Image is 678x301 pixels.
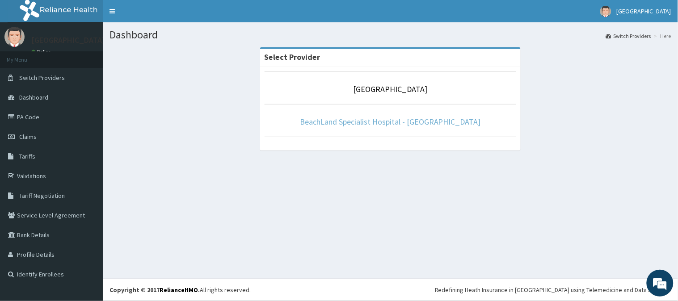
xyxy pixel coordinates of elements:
a: Online [31,49,53,55]
span: Tariff Negotiation [19,192,65,200]
footer: All rights reserved. [103,278,678,301]
span: Tariffs [19,152,35,160]
p: [GEOGRAPHIC_DATA] [31,36,105,44]
img: User Image [4,27,25,47]
a: [GEOGRAPHIC_DATA] [354,84,428,94]
span: Switch Providers [19,74,65,82]
li: Here [652,32,671,40]
span: [GEOGRAPHIC_DATA] [617,7,671,15]
img: User Image [600,6,611,17]
a: RelianceHMO [160,286,198,294]
span: Claims [19,133,37,141]
span: Dashboard [19,93,48,101]
strong: Copyright © 2017 . [109,286,200,294]
a: BeachLand Specialist Hospital - [GEOGRAPHIC_DATA] [300,117,481,127]
a: Switch Providers [606,32,651,40]
strong: Select Provider [265,52,320,62]
div: Redefining Heath Insurance in [GEOGRAPHIC_DATA] using Telemedicine and Data Science! [435,285,671,294]
h1: Dashboard [109,29,671,41]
